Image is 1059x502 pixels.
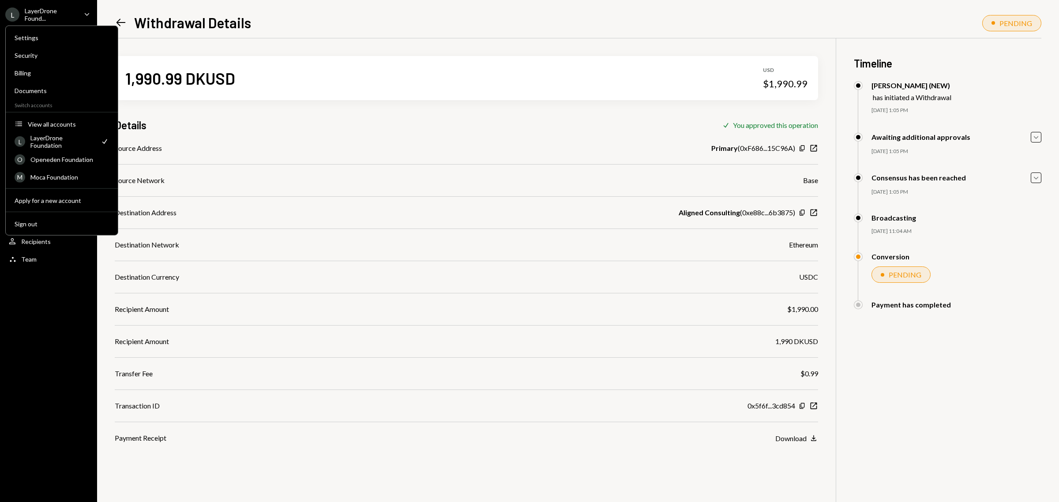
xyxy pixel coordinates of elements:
div: L [5,7,19,22]
div: Source Address [115,143,162,154]
div: Base [803,175,818,186]
div: Ethereum [789,240,818,250]
div: Consensus has been reached [871,173,966,182]
div: PENDING [889,270,921,279]
div: Broadcasting [871,214,916,222]
div: has initiated a Withdrawal [873,93,951,101]
h1: Withdrawal Details [134,14,251,31]
div: Billing [15,69,109,77]
div: 1,990 DKUSD [775,336,818,347]
div: Transaction ID [115,401,160,411]
div: Conversion [871,252,909,261]
div: Destination Address [115,207,176,218]
div: Apply for a new account [15,196,109,204]
div: Payment Receipt [115,433,166,443]
button: Sign out [9,216,114,232]
div: PENDING [999,19,1032,27]
div: Destination Currency [115,272,179,282]
b: Primary [711,143,738,154]
div: $1,990.99 [763,78,807,90]
a: Documents [9,82,114,98]
a: OOpeneden Foundation [9,151,114,167]
a: MMoca Foundation [9,169,114,185]
a: Recipients [5,233,92,249]
div: ( 0xF686...15C96A ) [711,143,795,154]
div: 0x5f6f...3cd854 [747,401,795,411]
h3: Details [115,118,146,132]
button: Download [775,434,818,443]
div: L [15,136,25,147]
div: LayerDrone Found... [25,7,77,22]
div: M [15,172,25,182]
div: Recipients [21,238,51,245]
div: Sign out [15,220,109,227]
div: 1,990.99 DKUSD [125,68,235,88]
h3: Timeline [854,56,1041,71]
a: Team [5,251,92,267]
div: Recipient Amount [115,304,169,315]
div: ( 0xe88c...6b3875 ) [679,207,795,218]
div: Settings [15,34,109,41]
a: Billing [9,65,114,81]
div: View all accounts [28,120,109,127]
div: $0.99 [800,368,818,379]
a: Security [9,47,114,63]
div: Recipient Amount [115,336,169,347]
div: [DATE] 1:05 PM [871,188,1041,196]
div: Openeden Foundation [30,156,109,163]
a: Settings [9,30,114,45]
div: Moca Foundation [30,173,109,181]
div: Awaiting additional approvals [871,133,970,141]
div: Source Network [115,175,165,186]
div: Destination Network [115,240,179,250]
div: [DATE] 1:05 PM [871,107,1041,114]
div: LayerDrone Foundation [30,134,95,149]
div: [DATE] 11:04 AM [871,228,1041,235]
div: [PERSON_NAME] (NEW) [871,81,951,90]
div: Transfer Fee [115,368,153,379]
div: USDC [799,272,818,282]
div: $1,990.00 [787,304,818,315]
div: Team [21,255,37,263]
div: USD [763,67,807,74]
button: View all accounts [9,116,114,132]
div: Switch accounts [6,100,118,109]
b: Aligned Consulting [679,207,740,218]
div: Security [15,52,109,59]
div: Documents [15,87,109,94]
div: Payment has completed [871,300,951,309]
div: You approved this operation [733,121,818,129]
div: [DATE] 1:05 PM [871,148,1041,155]
button: Apply for a new account [9,193,114,209]
div: Download [775,434,807,442]
div: O [15,154,25,165]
